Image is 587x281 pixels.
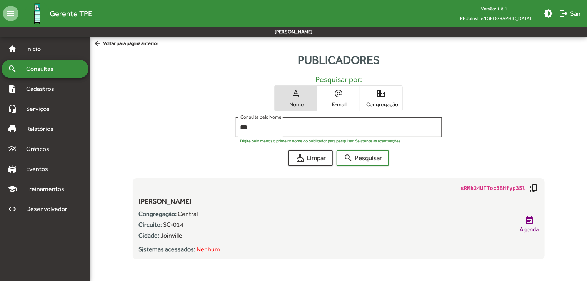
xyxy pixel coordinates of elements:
strong: Cidade: [139,232,160,239]
mat-icon: code [8,204,17,214]
span: Central [178,210,198,217]
mat-icon: domain [377,89,386,98]
mat-hint: Digite pelo menos o primeiro nome do publicador para pesquisar. Se atente às acentuações. [240,139,402,143]
mat-icon: alternate_email [334,89,343,98]
mat-icon: multiline_chart [8,144,17,154]
button: Congregação [360,86,402,111]
mat-icon: stadium [8,164,17,174]
span: Eventos [22,164,58,174]
button: Limpar [288,150,333,166]
span: Início [22,44,52,54]
div: Publicadores [90,51,587,69]
button: E-mail [317,86,360,111]
mat-icon: note_add [8,84,17,94]
span: Nenhum [197,246,220,253]
span: Limpar [295,151,326,165]
mat-icon: event_note [525,216,534,225]
h5: Pesquisar por: [139,75,539,84]
span: Relatórios [22,124,63,134]
span: Treinamentos [22,184,73,194]
mat-icon: copy_all [529,184,539,193]
span: E-mail [319,101,358,108]
a: Gerente TPE [18,1,92,26]
span: Pesquisar [344,151,382,165]
span: Nome [277,101,315,108]
span: [PERSON_NAME] [139,197,192,205]
span: Sair [559,7,581,20]
span: Joinville [161,232,183,239]
span: Serviços [22,104,60,114]
span: TPE Joinville/[GEOGRAPHIC_DATA] [451,13,537,23]
mat-icon: logout [559,9,568,18]
span: Voltar para página anterior [93,40,158,48]
mat-icon: search [344,153,353,162]
span: Congregação [362,101,400,108]
mat-icon: headset_mic [8,104,17,114]
mat-icon: cleaning_services [295,153,305,162]
span: Agenda [520,225,539,234]
button: Pesquisar [337,150,389,166]
mat-icon: home [8,44,17,54]
mat-icon: school [8,184,17,194]
strong: Sistemas acessados: [139,246,196,253]
code: sRMh24UTToc3BHfyp35l [461,184,526,192]
button: Sair [556,7,584,20]
strong: Congregação: [139,210,177,217]
mat-icon: text_rotation_none [291,89,300,98]
mat-icon: brightness_medium [544,9,553,18]
span: Cadastros [22,84,64,94]
mat-icon: arrow_back [93,40,103,48]
strong: Circuito: [139,221,162,228]
button: Nome [275,86,317,111]
span: Consultas [22,64,63,74]
mat-icon: print [8,124,17,134]
span: Gerente TPE [50,7,92,20]
div: Versão: 1.8.1 [451,4,537,13]
span: SC-014 [163,221,184,228]
img: Logo [25,1,50,26]
mat-icon: menu [3,6,18,21]
mat-icon: search [8,64,17,74]
span: Gráficos [22,144,60,154]
span: Desenvolvedor [22,204,76,214]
